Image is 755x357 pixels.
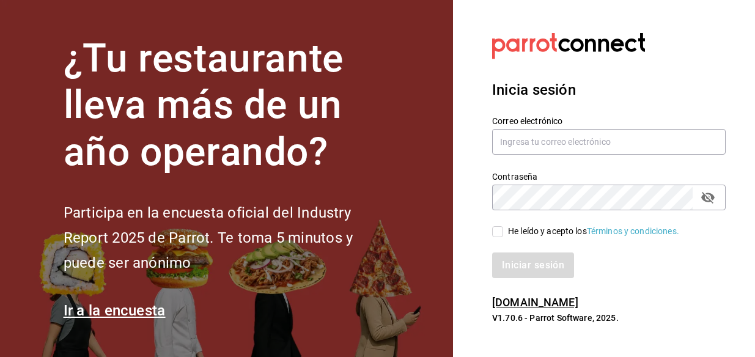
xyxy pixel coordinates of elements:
[587,226,679,236] a: Términos y condiciones.
[64,302,166,319] a: Ir a la encuesta
[698,187,718,208] button: passwordField
[64,201,394,275] h2: Participa en la encuesta oficial del Industry Report 2025 de Parrot. Te toma 5 minutos y puede se...
[492,116,726,125] label: Correo electrónico
[492,129,726,155] input: Ingresa tu correo electrónico
[492,312,726,324] p: V1.70.6 - Parrot Software, 2025.
[508,225,679,238] div: He leído y acepto los
[492,79,726,101] h3: Inicia sesión
[492,296,578,309] a: [DOMAIN_NAME]
[492,172,726,180] label: Contraseña
[64,35,394,176] h1: ¿Tu restaurante lleva más de un año operando?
